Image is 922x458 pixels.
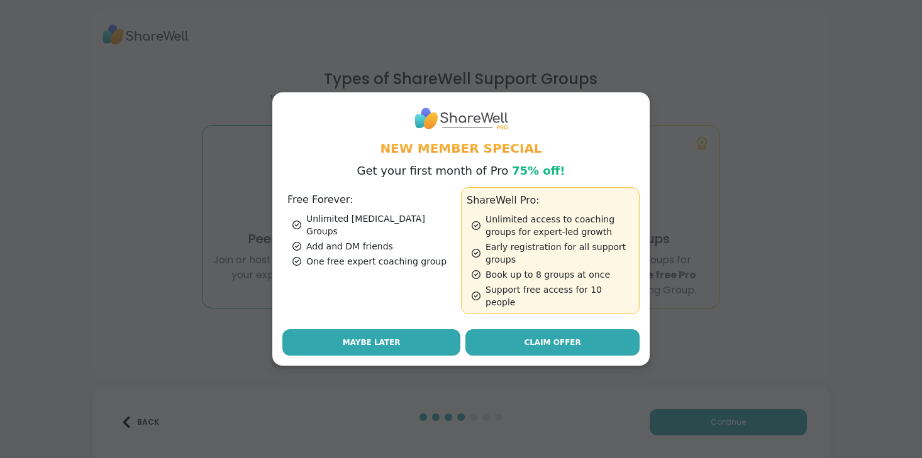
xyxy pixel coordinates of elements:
div: Support free access for 10 people [472,283,634,308]
span: 75% off! [512,164,565,177]
img: ShareWell Logo [414,102,508,134]
div: Book up to 8 groups at once [472,268,634,281]
span: Claim Offer [524,337,580,348]
p: Get your first month of Pro [357,162,565,180]
div: Unlimited access to coaching groups for expert-led growth [472,213,634,238]
h3: ShareWell Pro: [467,193,634,208]
h1: New Member Special [282,139,640,157]
div: One free expert coaching group [292,255,456,268]
div: Unlimited [MEDICAL_DATA] Groups [292,212,456,237]
span: Maybe Later [343,337,401,348]
h3: Free Forever: [287,192,456,207]
div: Add and DM friends [292,240,456,253]
a: Claim Offer [465,329,640,356]
button: Maybe Later [282,329,460,356]
div: Early registration for all support groups [472,241,634,266]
